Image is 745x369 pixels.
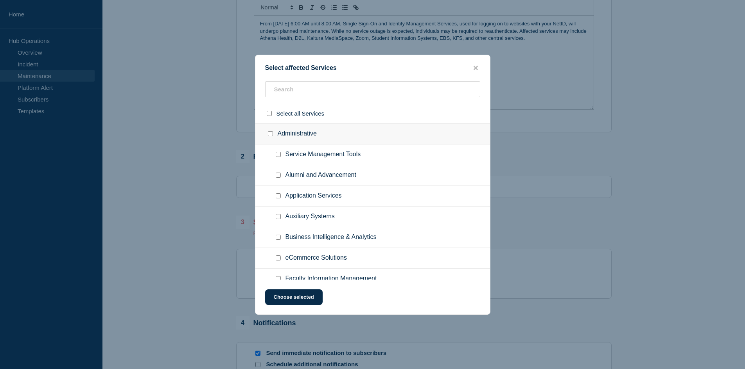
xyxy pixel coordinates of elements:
input: Application Services checkbox [276,193,281,198]
input: Search [265,81,480,97]
input: select all checkbox [267,111,272,116]
span: Select all Services [276,110,325,117]
span: Alumni and Advancement [285,171,356,179]
span: Business Intelligence & Analytics [285,234,377,241]
input: Administrative checkbox [268,131,273,136]
button: Choose selected [265,289,323,305]
input: Alumni and Advancement checkbox [276,173,281,178]
button: close button [471,64,480,72]
div: Select affected Services [255,64,490,72]
input: Auxiliary Systems checkbox [276,214,281,219]
span: Application Services [285,192,342,200]
span: Auxiliary Systems [285,213,335,221]
span: Service Management Tools [285,151,361,159]
div: Administrative [255,123,490,144]
span: Faculty Information Management [285,275,377,283]
input: Business Intelligence & Analytics checkbox [276,235,281,240]
input: eCommerce Solutions checkbox [276,255,281,260]
input: Faculty Information Management checkbox [276,276,281,281]
span: eCommerce Solutions [285,254,347,262]
input: Service Management Tools checkbox [276,152,281,157]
